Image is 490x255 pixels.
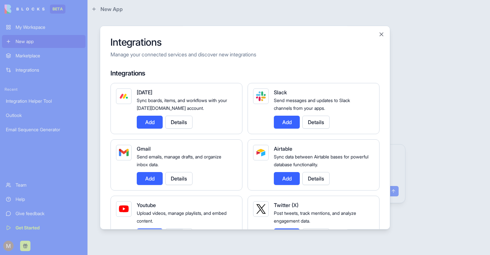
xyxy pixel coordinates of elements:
[137,89,152,96] span: [DATE]
[137,154,221,167] span: Send emails, manage drafts, and organize inbox data.
[302,228,330,241] button: Details
[111,51,379,58] p: Manage your connected services and discover new integrations
[274,98,350,111] span: Send messages and updates to Slack channels from your apps.
[137,145,151,152] span: Gmail
[137,228,163,241] button: Add
[274,154,368,167] span: Sync data between Airtable bases for powerful database functionality.
[274,145,292,152] span: Airtable
[111,36,379,48] h2: Integrations
[165,172,192,185] button: Details
[137,202,156,208] span: Youtube
[137,98,227,111] span: Sync boards, items, and workflows with your [DATE][DOMAIN_NAME] account.
[137,172,163,185] button: Add
[111,69,379,78] h4: Integrations
[165,228,192,241] button: Details
[274,89,287,96] span: Slack
[165,116,192,129] button: Details
[137,210,227,224] span: Upload videos, manage playlists, and embed content.
[274,228,300,241] button: Add
[302,172,330,185] button: Details
[378,31,385,38] button: Close
[137,116,163,129] button: Add
[274,172,300,185] button: Add
[302,116,330,129] button: Details
[274,202,298,208] span: Twitter (X)
[274,116,300,129] button: Add
[274,210,356,224] span: Post tweets, track mentions, and analyze engagement data.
